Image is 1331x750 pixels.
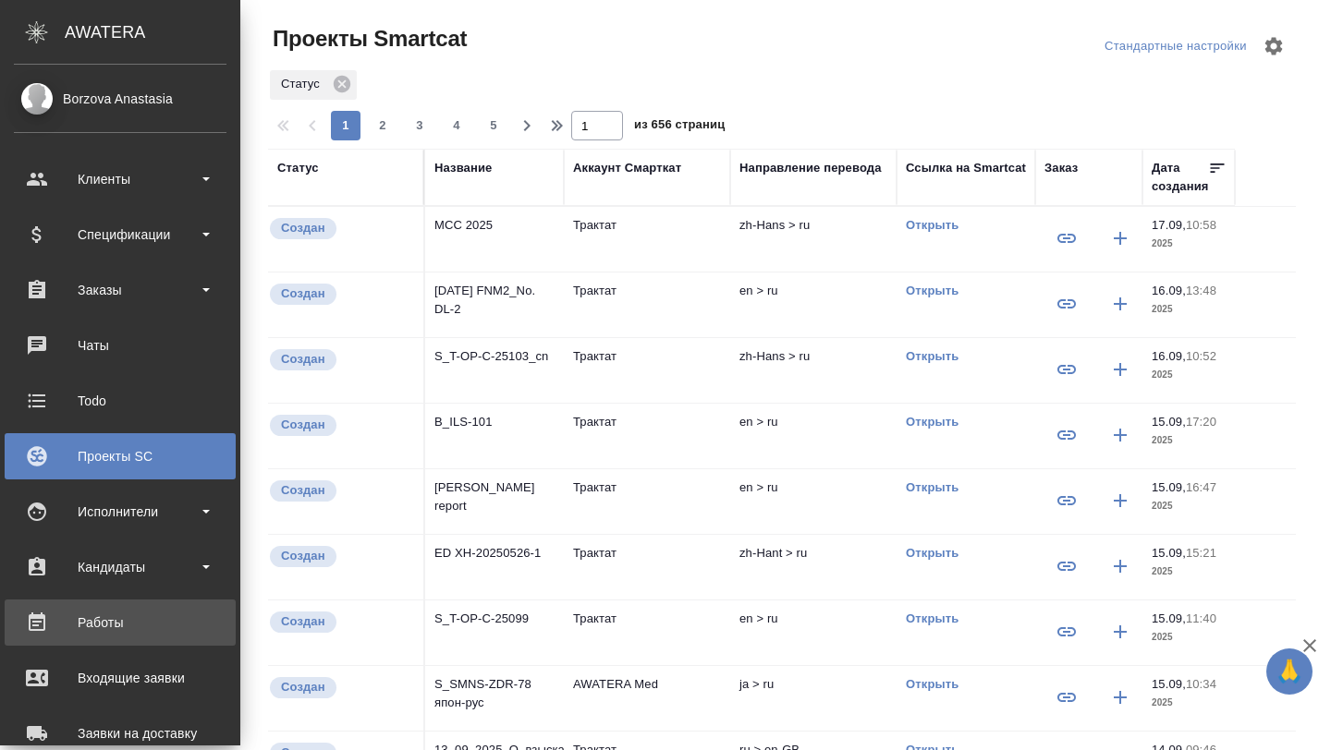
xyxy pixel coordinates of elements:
[405,116,434,135] span: 3
[1098,413,1142,457] button: Создать заказ
[1044,413,1089,457] button: Привязать к существующему заказу
[739,347,887,366] p: zh-Hans > ru
[14,221,226,248] div: Спецификации
[434,610,555,628] p: S_T-OP-C-25099
[1252,24,1296,68] span: Настроить таблицу
[14,553,226,581] div: Кандидаты
[1186,677,1216,691] p: 10:34
[1044,610,1089,654] button: Привязать к существующему заказу
[739,478,887,497] p: en > ru
[368,111,397,140] button: 2
[281,481,325,500] p: Создан
[564,207,730,272] td: Трактат
[1152,562,1226,581] p: 2025
[14,720,226,747] div: Заявки на доставку
[739,216,887,235] p: zh-Hans > ru
[405,111,434,140] button: 3
[739,675,887,694] p: ja > ru
[1186,611,1216,625] p: 11:40
[1152,284,1186,297] p: 16.09,
[5,655,236,701] a: Входящие заявки
[434,347,555,366] p: S_T-OP-C-25103_сn
[906,611,959,625] a: Открыть
[5,378,236,424] a: Todo
[906,480,959,494] a: Открыть
[1152,480,1186,494] p: 15.09,
[281,612,325,631] p: Создан
[479,116,508,135] span: 5
[281,416,325,434] p: Создан
[14,609,226,636] div: Работы
[14,387,226,415] div: Todo
[906,546,959,560] a: Открыть
[1186,546,1216,560] p: 15:21
[1152,677,1186,691] p: 15.09,
[1044,544,1089,588] button: Привязать к существующему заказу
[1152,415,1186,429] p: 15.09,
[65,14,240,51] div: AWATERA
[1044,282,1089,326] button: Привязать к существующему заказу
[479,111,508,140] button: 5
[281,350,325,369] p: Создан
[1098,544,1142,588] button: Создать заказ
[564,666,730,731] td: AWATERA Med
[1044,347,1089,392] button: Привязать к существующему заказу
[434,282,555,319] p: [DATE] FNM2_No. DL-2
[564,600,730,665] td: Трактат
[564,535,730,599] td: Трактат
[1098,282,1142,326] button: Создать заказ
[1152,546,1186,560] p: 15.09,
[1186,284,1216,297] p: 13:48
[281,284,325,303] p: Создан
[1044,159,1078,177] div: Заказ
[1152,694,1226,712] p: 2025
[1152,611,1186,625] p: 15.09,
[281,547,325,565] p: Создан
[573,159,681,177] div: Аккаунт Смарткат
[434,478,555,515] p: [PERSON_NAME] report
[1044,675,1089,720] button: Привязать к существующему заказу
[739,282,887,300] p: en > ru
[1044,478,1089,523] button: Привязать к существующему заказу
[14,332,226,359] div: Чаты
[906,677,959,691] a: Открыть
[281,678,325,696] p: Создан
[739,610,887,628] p: en > ru
[14,498,226,526] div: Исполнители
[1152,300,1226,319] p: 2025
[1152,628,1226,647] p: 2025
[270,70,357,100] div: Статус
[564,469,730,534] td: Трактат
[564,404,730,468] td: Трактат
[1098,216,1142,260] button: Создать заказ
[1186,349,1216,363] p: 10:52
[1100,32,1252,61] div: split button
[1266,648,1313,695] button: 🙏
[434,216,555,235] p: MCC 2025
[442,111,471,140] button: 4
[906,349,959,363] a: Открыть
[1152,235,1226,253] p: 2025
[906,159,1026,177] div: Ссылка на Smartcat
[739,159,882,177] div: Направление перевода
[634,114,725,140] span: из 656 страниц
[1098,610,1142,654] button: Создать заказ
[434,159,492,177] div: Название
[739,544,887,562] p: zh-Hant > ru
[1098,675,1142,720] button: Создать заказ
[5,433,236,479] a: Проекты SC
[434,544,555,562] p: ED XH-20250526-1
[14,664,226,692] div: Входящие заявки
[442,116,471,135] span: 4
[277,159,319,177] div: Статус
[5,599,236,646] a: Работы
[1098,478,1142,523] button: Создать заказ
[14,89,226,109] div: Borzova Anastasia
[906,284,959,297] a: Открыть
[739,413,887,431] p: en > ru
[14,442,226,470] div: Проекты SC
[1152,159,1208,196] div: Дата создания
[1152,366,1226,384] p: 2025
[434,413,555,431] p: B_ILS-101
[1044,216,1089,260] button: Привязать к существующему заказу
